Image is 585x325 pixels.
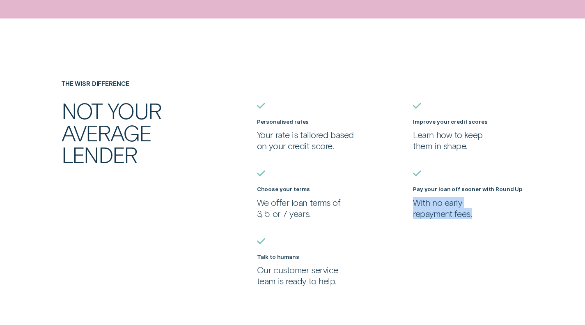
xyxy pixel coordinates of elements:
label: Talk to humans [257,254,299,260]
label: Improve your credit scores [413,118,488,125]
h2: Not your average lender [62,99,197,165]
label: Choose your terms [257,186,310,192]
p: With no early repayment fees. [413,197,523,219]
label: Personalised rates [257,118,309,125]
p: Learn how to keep them in shape. [413,129,523,151]
h4: The Wisr Difference [62,80,211,87]
label: Pay your loan off sooner with Round Up [413,186,523,192]
p: Your rate is tailored based on your credit score. [257,129,367,151]
p: We offer loan terms of 3, 5 or 7 years. [257,197,367,219]
p: Our customer service team is ready to help. [257,264,367,286]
